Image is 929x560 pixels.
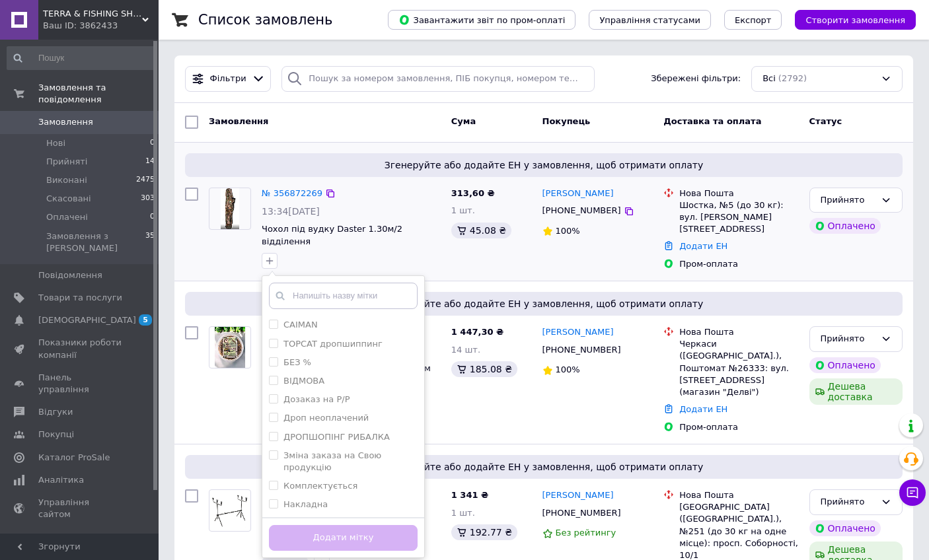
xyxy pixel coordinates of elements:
div: 185.08 ₴ [451,361,517,377]
button: Створити замовлення [795,10,916,30]
span: 1 шт. [451,508,475,518]
img: Фото товару [221,188,239,229]
span: Покупці [38,429,74,440]
span: Всі [762,73,776,85]
a: Фото товару [209,326,251,368]
a: Додати ЕН [679,404,727,414]
a: Створити замовлення [782,15,916,24]
div: Прийнято [821,193,875,207]
button: Експорт [724,10,782,30]
span: 14 шт. [451,345,480,355]
span: Гаманець компанії [38,531,122,555]
span: 313,60 ₴ [451,188,495,198]
label: ДРОПШОПІНГ РИБАЛКА [283,432,390,442]
span: (2792) [778,73,807,83]
span: Нові [46,137,65,149]
label: Комплектується [283,481,357,491]
label: Дозаказ на Р/Р [283,394,350,404]
div: Пром-оплата [679,258,798,270]
label: Дроп неоплачений [283,413,369,423]
span: Скасовані [46,193,91,205]
span: 100% [556,365,580,374]
a: Фото товару [209,489,251,532]
div: Дешева доставка [809,378,903,405]
h1: Список замовлень [198,12,332,28]
a: Додати ЕН [679,241,727,251]
span: Аналітика [38,474,84,486]
a: Чохол під вудку Daster 1.30м/2 відділення [262,224,402,246]
label: ВІДМОВА [283,376,324,386]
input: Пошук за номером замовлення, ПІБ покупця, номером телефону, Email, номером накладної [281,66,595,92]
span: [PHONE_NUMBER] [542,345,621,355]
span: [PHONE_NUMBER] [542,508,621,518]
span: Згенеруйте або додайте ЕН у замовлення, щоб отримати оплату [190,460,897,473]
div: Оплачено [809,218,881,234]
span: 1 447,30 ₴ [451,327,503,337]
button: Управління статусами [589,10,711,30]
span: Оплачені [46,211,88,223]
div: Оплачено [809,357,881,373]
span: Каталог ProSale [38,452,110,464]
span: 0 [150,211,155,223]
a: [PERSON_NAME] [542,326,614,339]
div: Шостка, №5 (до 30 кг): вул. [PERSON_NAME][STREET_ADDRESS] [679,199,798,236]
span: Створити замовлення [805,15,905,25]
a: [PERSON_NAME] [542,489,614,502]
span: Управління статусами [599,15,700,25]
div: Пром-оплата [679,421,798,433]
span: 1 шт. [451,205,475,215]
span: Без рейтингу [556,528,616,538]
span: 13:34[DATE] [262,206,320,217]
span: Збережені фільтри: [651,73,741,85]
span: Виконані [46,174,87,186]
img: Фото товару [215,327,246,368]
div: 45.08 ₴ [451,223,511,238]
div: Прийнято [821,332,875,346]
div: Ваш ID: 3862433 [43,20,159,32]
span: 100% [556,226,580,236]
span: Згенеруйте або додайте ЕН у замовлення, щоб отримати оплату [190,158,897,172]
span: Доставка та оплата [663,116,761,126]
span: Товари та послуги [38,292,122,304]
a: [PERSON_NAME] [542,188,614,200]
span: 303 [141,193,155,205]
div: Нова Пошта [679,326,798,338]
span: Фільтри [210,73,246,85]
span: 14 [145,156,155,168]
span: Cума [451,116,476,126]
span: 0 [150,137,155,149]
a: № 356872269 [262,188,322,198]
span: 35 [145,230,155,254]
span: Повідомлення [38,269,102,281]
button: Чат з покупцем [899,479,926,506]
label: TOPCAT дропшиппинг [283,339,383,349]
span: Показники роботи компанії [38,337,122,361]
div: Оплачено [809,520,881,536]
input: Пошук [7,46,156,70]
img: Фото товару [209,493,250,527]
span: Згенеруйте або додайте ЕН у замовлення, щоб отримати оплату [190,297,897,310]
span: Завантажити звіт по пром-оплаті [398,14,565,26]
span: Експорт [735,15,772,25]
button: Завантажити звіт по пром-оплаті [388,10,576,30]
span: Управління сайтом [38,497,122,520]
span: Покупець [542,116,591,126]
label: CAIMAN [283,320,318,330]
span: 2475 [136,174,155,186]
span: Прийняті [46,156,87,168]
div: Нова Пошта [679,489,798,501]
span: Відгуки [38,406,73,418]
span: TERRA & FISHING SHOP [43,8,142,20]
div: Прийнято [821,495,875,509]
span: 1 341 ₴ [451,490,488,500]
div: Черкаси ([GEOGRAPHIC_DATA].), Поштомат №26333: вул. [STREET_ADDRESS] (магазин "Делві") [679,338,798,398]
span: [DEMOGRAPHIC_DATA] [38,314,136,326]
div: 192.77 ₴ [451,524,517,540]
a: Фото товару [209,188,251,230]
span: [PHONE_NUMBER] [542,205,621,215]
span: Замовлення з [PERSON_NAME] [46,230,145,254]
span: Панель управління [38,372,122,396]
div: Нова Пошта [679,188,798,199]
span: Замовлення та повідомлення [38,82,159,106]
